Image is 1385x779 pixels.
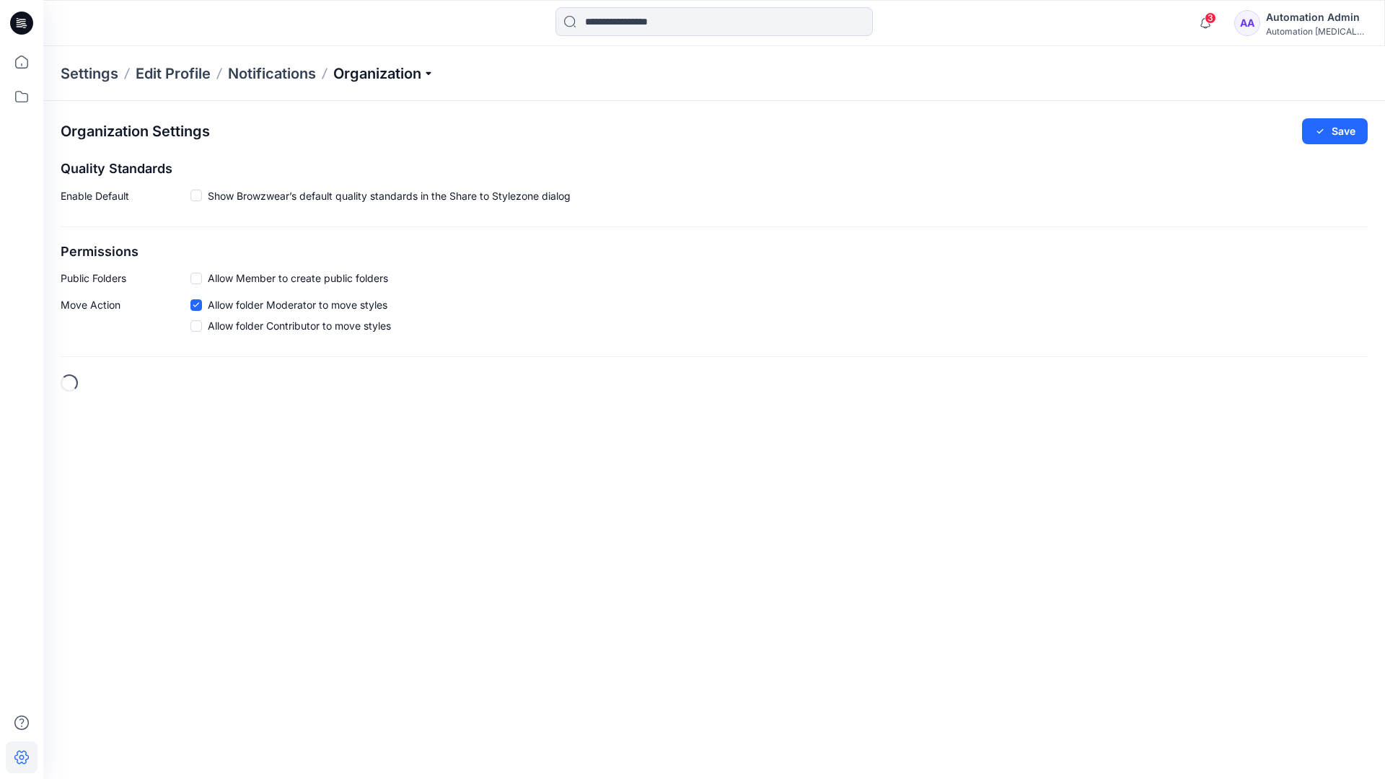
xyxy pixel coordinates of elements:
p: Settings [61,63,118,84]
a: Notifications [228,63,316,84]
h2: Quality Standards [61,162,1368,177]
div: AA [1234,10,1260,36]
div: Automation Admin [1266,9,1367,26]
span: Allow folder Contributor to move styles [208,318,391,333]
span: Allow Member to create public folders [208,270,388,286]
p: Public Folders [61,270,190,286]
span: 3 [1205,12,1216,24]
h2: Organization Settings [61,123,210,140]
p: Move Action [61,297,190,339]
span: Allow folder Moderator to move styles [208,297,387,312]
p: Enable Default [61,188,190,209]
a: Edit Profile [136,63,211,84]
h2: Permissions [61,245,1368,260]
span: Show Browzwear’s default quality standards in the Share to Stylezone dialog [208,188,571,203]
div: Automation [MEDICAL_DATA]... [1266,26,1367,37]
button: Save [1302,118,1368,144]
